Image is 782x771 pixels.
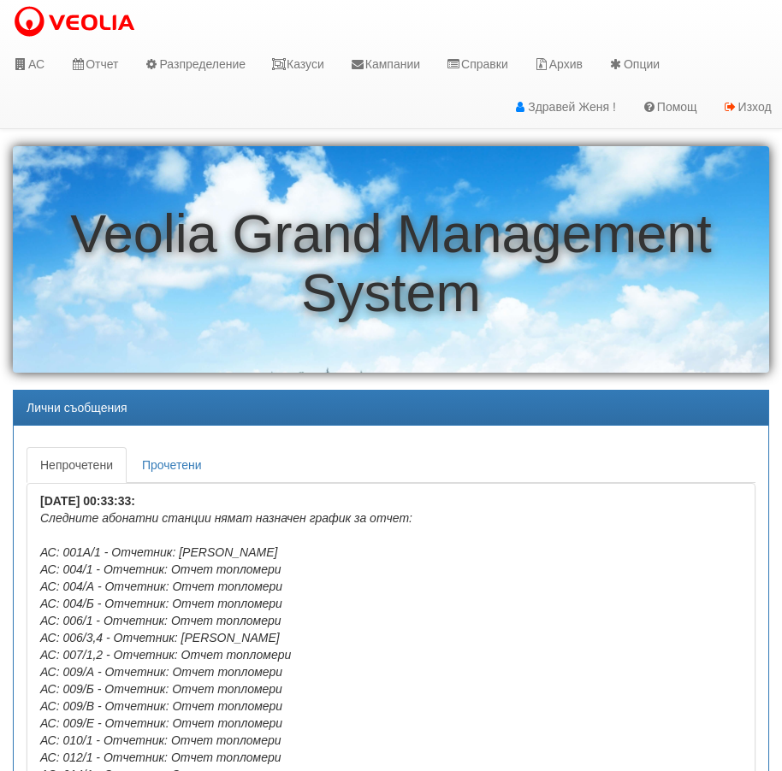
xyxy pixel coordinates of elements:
div: Лични съобщения [14,391,768,426]
a: Архив [521,43,595,85]
a: Казуси [258,43,337,85]
a: Кампании [337,43,433,85]
b: [DATE] 00:33:33: [40,494,135,508]
a: Здравей Женя ! [500,85,629,128]
h1: Veolia Grand Management System [13,204,769,323]
a: Прочетени [128,447,216,483]
a: Опции [595,43,672,85]
a: Разпределение [131,43,258,85]
a: Помощ [629,85,710,128]
img: VeoliaLogo.png [13,4,143,40]
a: Отчет [57,43,131,85]
a: Непрочетени [27,447,127,483]
a: Справки [433,43,521,85]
